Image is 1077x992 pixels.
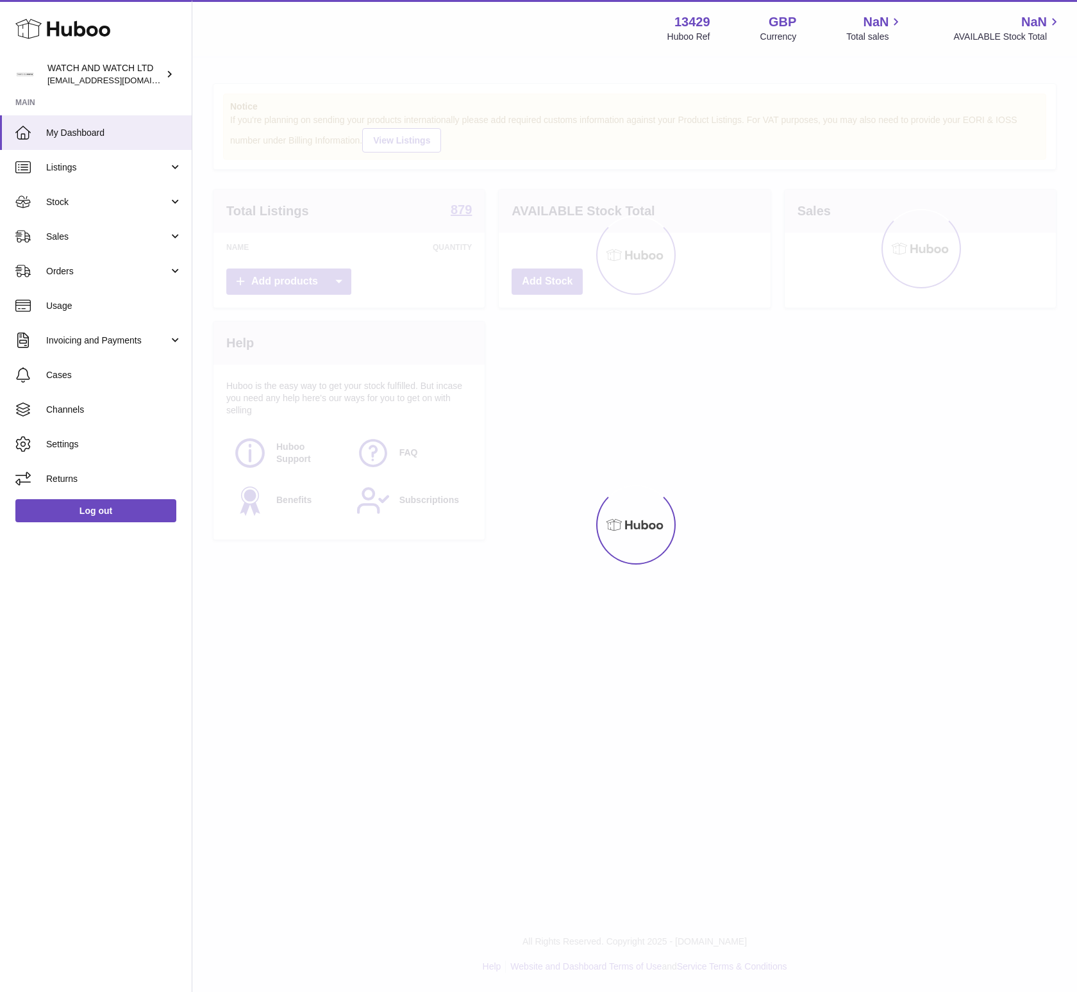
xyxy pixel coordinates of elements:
a: NaN AVAILABLE Stock Total [953,13,1062,43]
span: Stock [46,196,169,208]
div: Huboo Ref [667,31,710,43]
strong: 13429 [674,13,710,31]
span: Returns [46,473,182,485]
span: NaN [863,13,889,31]
span: AVAILABLE Stock Total [953,31,1062,43]
span: Settings [46,438,182,451]
span: Total sales [846,31,903,43]
div: WATCH AND WATCH LTD [47,62,163,87]
span: Channels [46,404,182,416]
span: Invoicing and Payments [46,335,169,347]
span: [EMAIL_ADDRESS][DOMAIN_NAME] [47,75,188,85]
span: My Dashboard [46,127,182,139]
div: Currency [760,31,797,43]
span: Orders [46,265,169,277]
span: Listings [46,161,169,174]
a: NaN Total sales [846,13,903,43]
a: Log out [15,499,176,522]
span: Usage [46,300,182,312]
span: Cases [46,369,182,381]
span: Sales [46,231,169,243]
span: NaN [1021,13,1047,31]
img: baris@watchandwatch.co.uk [15,65,35,84]
strong: GBP [769,13,796,31]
